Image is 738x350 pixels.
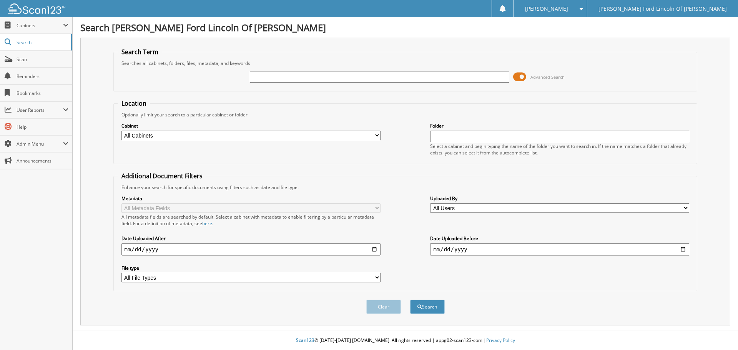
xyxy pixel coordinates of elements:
img: scan123-logo-white.svg [8,3,65,14]
label: Date Uploaded After [121,235,381,242]
span: Scan123 [296,337,314,343]
span: [PERSON_NAME] [525,7,568,11]
span: Cabinets [17,22,63,29]
label: File type [121,265,381,271]
a: Privacy Policy [486,337,515,343]
div: Enhance your search for specific documents using filters such as date and file type. [118,184,693,191]
span: Help [17,124,68,130]
span: Scan [17,56,68,63]
div: © [DATE]-[DATE] [DOMAIN_NAME]. All rights reserved | appg02-scan123-com | [73,331,738,350]
button: Clear [366,300,401,314]
legend: Location [118,99,150,108]
span: Advanced Search [530,74,565,80]
span: Search [17,39,67,46]
span: Bookmarks [17,90,68,96]
div: Optionally limit your search to a particular cabinet or folder [118,111,693,118]
label: Date Uploaded Before [430,235,689,242]
span: Announcements [17,158,68,164]
label: Cabinet [121,123,381,129]
div: Select a cabinet and begin typing the name of the folder you want to search in. If the name match... [430,143,689,156]
div: Searches all cabinets, folders, files, metadata, and keywords [118,60,693,66]
span: [PERSON_NAME] Ford Lincoln Of [PERSON_NAME] [598,7,727,11]
span: Admin Menu [17,141,63,147]
span: User Reports [17,107,63,113]
button: Search [410,300,445,314]
span: Reminders [17,73,68,80]
legend: Additional Document Filters [118,172,206,180]
div: All metadata fields are searched by default. Select a cabinet with metadata to enable filtering b... [121,214,381,227]
label: Metadata [121,195,381,202]
label: Uploaded By [430,195,689,202]
input: end [430,243,689,255]
legend: Search Term [118,48,162,56]
h1: Search [PERSON_NAME] Ford Lincoln Of [PERSON_NAME] [80,21,730,34]
input: start [121,243,381,255]
a: here [202,220,212,227]
label: Folder [430,123,689,129]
